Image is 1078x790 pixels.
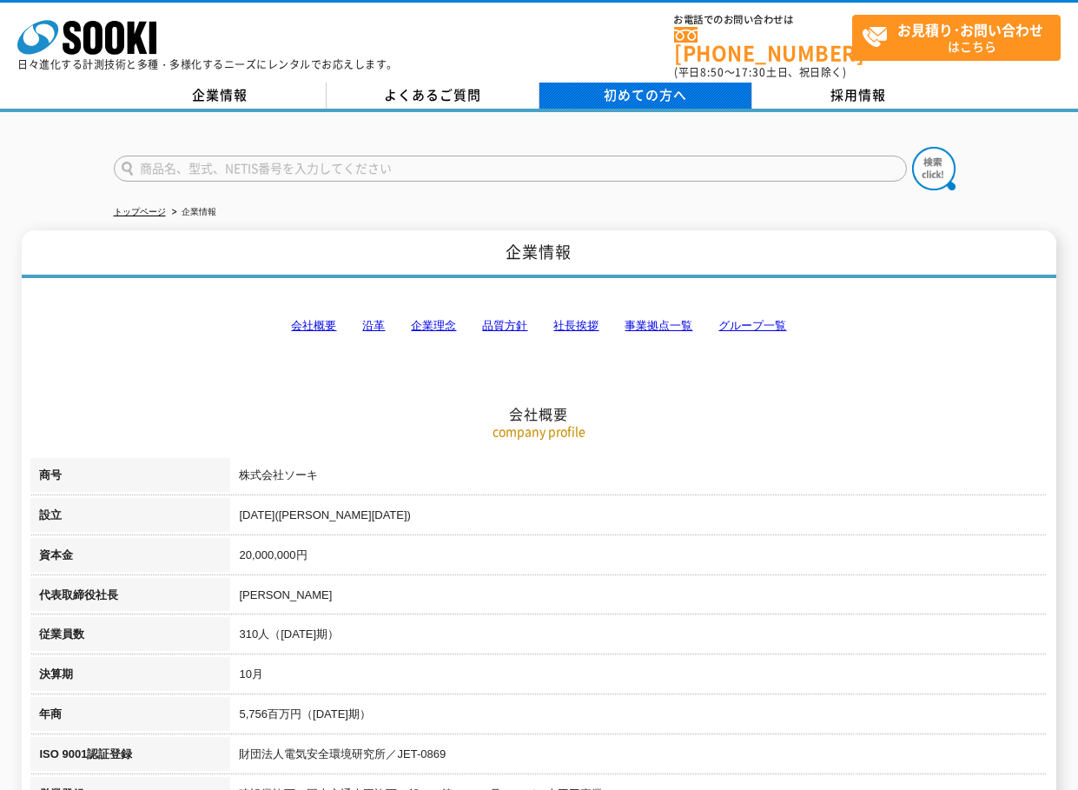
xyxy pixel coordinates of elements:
th: 年商 [30,697,230,737]
input: 商品名、型式、NETIS番号を入力してください [114,156,907,182]
a: 初めての方へ [539,83,752,109]
span: お電話でのお問い合わせは [674,15,852,25]
td: 310人（[DATE]期） [230,617,1047,657]
a: お見積り･お問い合わせはこちら [852,15,1061,61]
th: 従業員数 [30,617,230,657]
a: グループ一覧 [718,319,786,332]
a: [PHONE_NUMBER] [674,27,852,63]
a: 採用情報 [752,83,965,109]
h2: 会社概要 [30,231,1047,423]
th: 代表取締役社長 [30,578,230,618]
span: 初めての方へ [604,85,687,104]
span: はこちら [862,16,1060,59]
a: 沿革 [362,319,385,332]
a: 企業理念 [411,319,456,332]
a: 品質方針 [482,319,527,332]
th: ISO 9001認証登録 [30,737,230,777]
td: [PERSON_NAME] [230,578,1047,618]
th: 資本金 [30,538,230,578]
a: 企業情報 [114,83,327,109]
span: 8:50 [700,64,724,80]
a: 社長挨拶 [553,319,599,332]
a: 事業拠点一覧 [625,319,692,332]
h1: 企業情報 [22,230,1056,278]
a: 会社概要 [291,319,336,332]
td: 5,756百万円（[DATE]期） [230,697,1047,737]
span: (平日 ～ 土日、祝日除く) [674,64,846,80]
img: btn_search.png [912,147,956,190]
th: 決算期 [30,657,230,697]
strong: お見積り･お問い合わせ [897,19,1043,40]
a: よくあるご質問 [327,83,539,109]
a: トップページ [114,207,166,216]
td: 財団法人電気安全環境研究所／JET-0869 [230,737,1047,777]
td: 20,000,000円 [230,538,1047,578]
span: 17:30 [735,64,766,80]
td: 10月 [230,657,1047,697]
th: 商号 [30,458,230,498]
td: [DATE]([PERSON_NAME][DATE]) [230,498,1047,538]
li: 企業情報 [169,203,216,222]
p: company profile [30,422,1047,441]
th: 設立 [30,498,230,538]
p: 日々進化する計測技術と多種・多様化するニーズにレンタルでお応えします。 [17,59,398,70]
td: 株式会社ソーキ [230,458,1047,498]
